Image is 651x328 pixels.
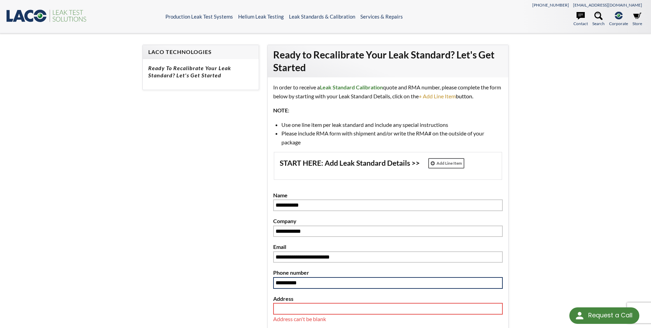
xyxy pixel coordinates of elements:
h2: Ready to Recalibrate Your Leak Standard? Let's Get Started [273,48,503,74]
span: Corporate [609,20,628,27]
a: Production Leak Test Systems [165,13,233,20]
span: Address can't be blank [273,316,326,322]
p: : [273,106,503,115]
strong: Leak Standard Calibration [320,84,383,90]
a: Search [592,12,605,27]
label: Address [273,294,503,303]
a: Add Line Item [428,158,464,168]
label: Email [273,242,503,251]
span: + Add Line Item [419,93,456,99]
span: START HERE: Add Leak Standard Details >> [280,158,420,168]
h4: LACO Technologies [148,48,253,56]
a: [EMAIL_ADDRESS][DOMAIN_NAME] [573,2,642,8]
img: round button [574,310,585,321]
li: Use one line item per leak standard and include any special instructions [281,120,503,129]
div: Request a Call [588,307,632,323]
a: Helium Leak Testing [238,13,284,20]
span: button. [456,93,473,99]
a: Contact [573,12,588,27]
label: Phone number [273,268,503,277]
strong: NOTE [273,107,288,113]
label: Company [273,217,503,226]
li: Please include RMA form with shipment and/or write the RMA# on the outside of your package [281,129,503,146]
p: In order to receive a quote and RMA number, please complete the form below by starting with your ... [273,83,503,100]
a: Store [632,12,642,27]
a: Leak Standards & Calibration [289,13,355,20]
a: [PHONE_NUMBER] [532,2,569,8]
h5: Ready to Recalibrate Your Leak Standard? Let's Get Started [148,65,253,79]
div: Request a Call [569,307,639,324]
label: Name [273,191,503,200]
a: Services & Repairs [360,13,403,20]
